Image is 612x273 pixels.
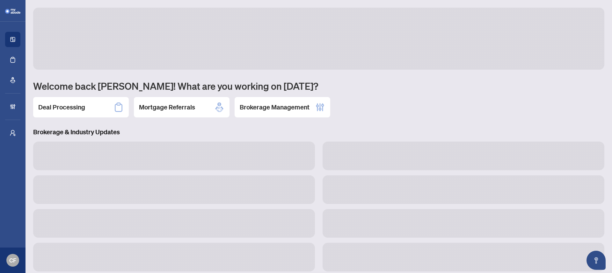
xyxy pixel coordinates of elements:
[586,251,606,270] button: Open asap
[10,130,16,136] span: user-switch
[139,103,195,112] h2: Mortgage Referrals
[33,128,604,136] h3: Brokerage & Industry Updates
[33,80,604,92] h1: Welcome back [PERSON_NAME]! What are you working on [DATE]?
[240,103,310,112] h2: Brokerage Management
[9,256,16,265] span: CF
[5,9,20,14] img: logo
[38,103,85,112] h2: Deal Processing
